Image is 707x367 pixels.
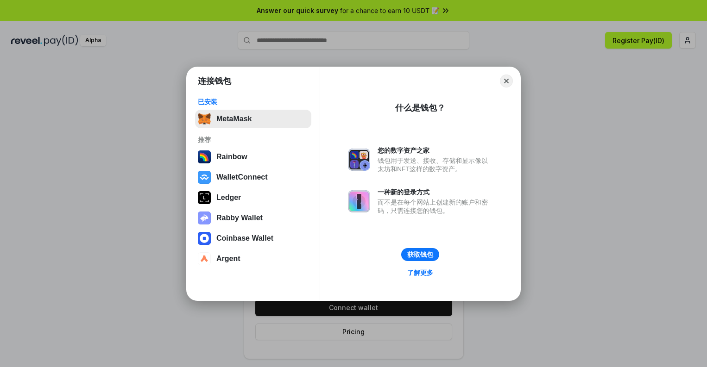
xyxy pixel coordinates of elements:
img: svg+xml,%3Csvg%20xmlns%3D%22http%3A%2F%2Fwww.w3.org%2F2000%2Fsvg%22%20width%3D%2228%22%20height%3... [198,191,211,204]
div: 钱包用于发送、接收、存储和显示像以太坊和NFT这样的数字资产。 [378,156,492,173]
img: svg+xml,%3Csvg%20width%3D%2228%22%20height%3D%2228%22%20viewBox%3D%220%200%2028%2028%22%20fill%3D... [198,252,211,265]
button: Ledger [195,188,311,207]
div: Ledger [216,193,241,202]
div: Rabby Wallet [216,214,263,222]
div: 了解更多 [407,268,433,277]
img: svg+xml,%3Csvg%20xmlns%3D%22http%3A%2F%2Fwww.w3.org%2F2000%2Fsvg%22%20fill%3D%22none%22%20viewBox... [198,211,211,224]
div: WalletConnect [216,173,268,181]
button: Rainbow [195,148,311,166]
button: Rabby Wallet [195,209,311,227]
img: svg+xml,%3Csvg%20width%3D%22120%22%20height%3D%22120%22%20viewBox%3D%220%200%20120%20120%22%20fil... [198,150,211,163]
button: Argent [195,249,311,268]
div: 而不是在每个网站上创建新的账户和密码，只需连接您的钱包。 [378,198,492,215]
img: svg+xml,%3Csvg%20width%3D%2228%22%20height%3D%2228%22%20viewBox%3D%220%200%2028%2028%22%20fill%3D... [198,171,211,184]
button: WalletConnect [195,168,311,187]
button: Close [500,75,513,87]
div: 推荐 [198,136,309,144]
div: MetaMask [216,115,252,123]
div: 已安装 [198,98,309,106]
div: 什么是钱包？ [395,102,445,113]
button: 获取钱包 [401,248,439,261]
img: svg+xml,%3Csvg%20width%3D%2228%22%20height%3D%2228%22%20viewBox%3D%220%200%2028%2028%22%20fill%3D... [198,232,211,245]
button: Coinbase Wallet [195,229,311,248]
div: 您的数字资产之家 [378,146,492,155]
div: 获取钱包 [407,250,433,259]
img: svg+xml,%3Csvg%20fill%3D%22none%22%20height%3D%2233%22%20viewBox%3D%220%200%2035%2033%22%20width%... [198,112,211,125]
img: svg+xml,%3Csvg%20xmlns%3D%22http%3A%2F%2Fwww.w3.org%2F2000%2Fsvg%22%20fill%3D%22none%22%20viewBox... [348,149,370,171]
a: 了解更多 [402,267,439,279]
div: 一种新的登录方式 [378,188,492,196]
div: Coinbase Wallet [216,234,273,243]
img: svg+xml,%3Csvg%20xmlns%3D%22http%3A%2F%2Fwww.w3.org%2F2000%2Fsvg%22%20fill%3D%22none%22%20viewBox... [348,190,370,212]
h1: 连接钱包 [198,75,231,87]
div: Argent [216,255,240,263]
button: MetaMask [195,110,311,128]
div: Rainbow [216,153,247,161]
